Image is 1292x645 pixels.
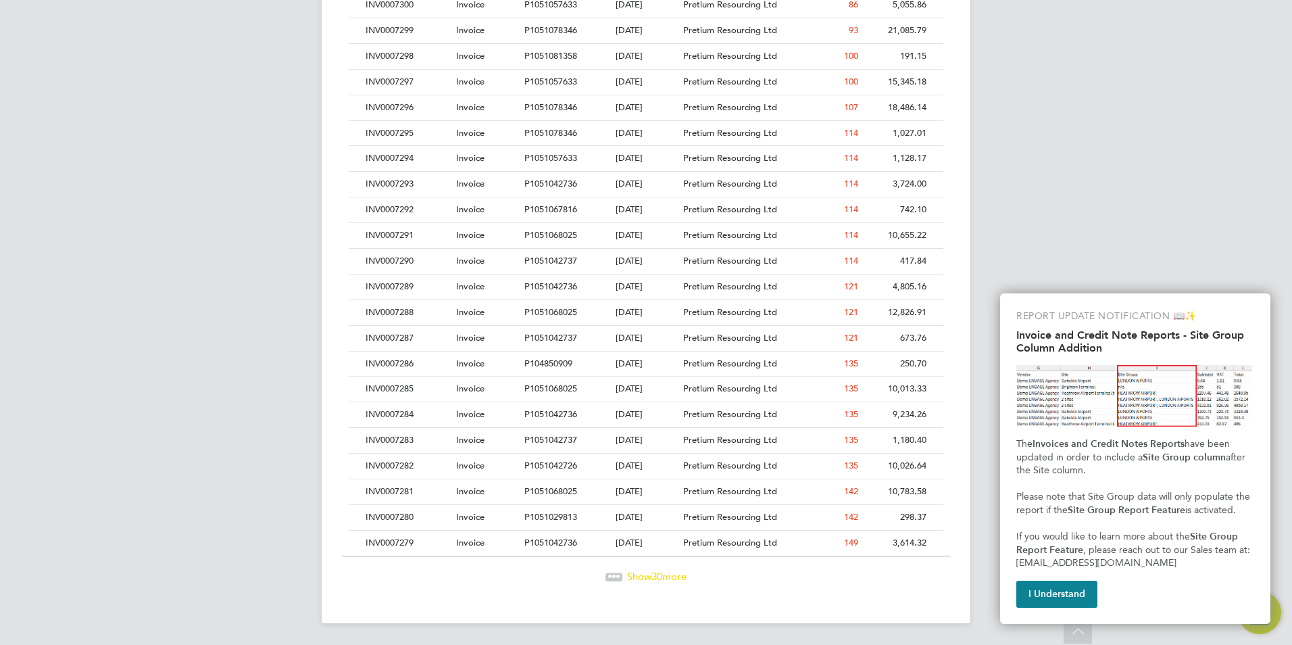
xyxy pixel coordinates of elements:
span: Pretium Resourcing Ltd [683,255,777,266]
span: 114 [844,229,858,241]
div: 18,486.14 [862,95,930,120]
div: [DATE] [612,172,680,197]
div: 191.15 [862,44,930,69]
div: 1,027.01 [862,121,930,146]
div: [DATE] [612,121,680,146]
div: INV0007299 [362,18,453,43]
strong: Invoices and Credit Notes Reports [1033,438,1185,450]
span: P1051042736 [524,281,577,292]
div: [DATE] [612,531,680,556]
span: Pretium Resourcing Ltd [683,383,777,394]
div: 9,234.26 [862,402,930,427]
div: [DATE] [612,479,680,504]
div: [DATE] [612,95,680,120]
div: [DATE] [612,326,680,351]
div: Invoice and Credit Note Reports - Site Group Column Addition [1000,293,1270,624]
span: 114 [844,255,858,266]
span: Invoice [456,24,484,36]
span: Pretium Resourcing Ltd [683,152,777,164]
div: [DATE] [612,454,680,479]
div: 10,783.58 [862,479,930,504]
div: 673.76 [862,326,930,351]
span: Show more [627,570,687,583]
div: [DATE] [612,377,680,402]
span: 114 [844,178,858,189]
div: 3,724.00 [862,172,930,197]
div: [DATE] [612,18,680,43]
div: INV0007297 [362,70,453,95]
span: 121 [844,281,858,292]
div: 298.37 [862,505,930,530]
div: INV0007288 [362,300,453,325]
div: 1,128.17 [862,146,930,171]
div: [DATE] [612,197,680,222]
span: Invoice [456,537,484,548]
span: 135 [844,460,858,471]
img: Site Group Column in Invoices Report [1016,365,1254,427]
button: I Understand [1016,581,1097,608]
div: 250.70 [862,352,930,377]
div: [DATE] [612,402,680,427]
span: 114 [844,152,858,164]
div: 15,345.18 [862,70,930,95]
span: Pretium Resourcing Ltd [683,511,777,523]
span: P1051078346 [524,127,577,139]
span: Invoice [456,383,484,394]
span: 30 [651,570,662,583]
span: Pretium Resourcing Ltd [683,485,777,497]
div: INV0007283 [362,428,453,453]
span: Invoice [456,101,484,113]
span: P1051042726 [524,460,577,471]
span: Pretium Resourcing Ltd [683,24,777,36]
div: [DATE] [612,223,680,248]
span: Invoice [456,511,484,523]
div: INV0007294 [362,146,453,171]
strong: Site Group column [1143,452,1226,463]
span: The [1016,438,1033,450]
span: Pretium Resourcing Ltd [683,229,777,241]
span: Invoice [456,127,484,139]
span: , please reach out to our Sales team at: [EMAIL_ADDRESS][DOMAIN_NAME] [1016,544,1253,569]
span: 121 [844,306,858,318]
div: 12,826.91 [862,300,930,325]
span: 107 [844,101,858,113]
div: INV0007286 [362,352,453,377]
span: P1051042737 [524,434,577,446]
span: 121 [844,332,858,343]
span: P104850909 [524,358,572,369]
span: is activated. [1185,504,1236,516]
div: [DATE] [612,249,680,274]
div: INV0007281 [362,479,453,504]
span: Pretium Resourcing Ltd [683,460,777,471]
span: Pretium Resourcing Ltd [683,50,777,62]
span: Invoice [456,306,484,318]
div: INV0007293 [362,172,453,197]
span: 149 [844,537,858,548]
span: P1051042736 [524,178,577,189]
div: INV0007292 [362,197,453,222]
span: P1051068025 [524,383,577,394]
span: Pretium Resourcing Ltd [683,537,777,548]
div: 10,013.33 [862,377,930,402]
span: 135 [844,434,858,446]
strong: Site Group Report Feature [1068,504,1185,516]
span: 114 [844,204,858,215]
div: 742.10 [862,197,930,222]
div: INV0007298 [362,44,453,69]
div: 21,085.79 [862,18,930,43]
div: [DATE] [612,44,680,69]
div: INV0007289 [362,274,453,300]
span: Invoice [456,76,484,87]
div: INV0007279 [362,531,453,556]
span: 135 [844,383,858,394]
div: 3,614.32 [862,531,930,556]
div: [DATE] [612,300,680,325]
p: REPORT UPDATE NOTIFICATION 📖✨ [1016,310,1254,323]
span: Invoice [456,255,484,266]
span: Pretium Resourcing Ltd [683,204,777,215]
div: INV0007280 [362,505,453,530]
span: Invoice [456,229,484,241]
span: Invoice [456,204,484,215]
span: Invoice [456,332,484,343]
div: [DATE] [612,274,680,300]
